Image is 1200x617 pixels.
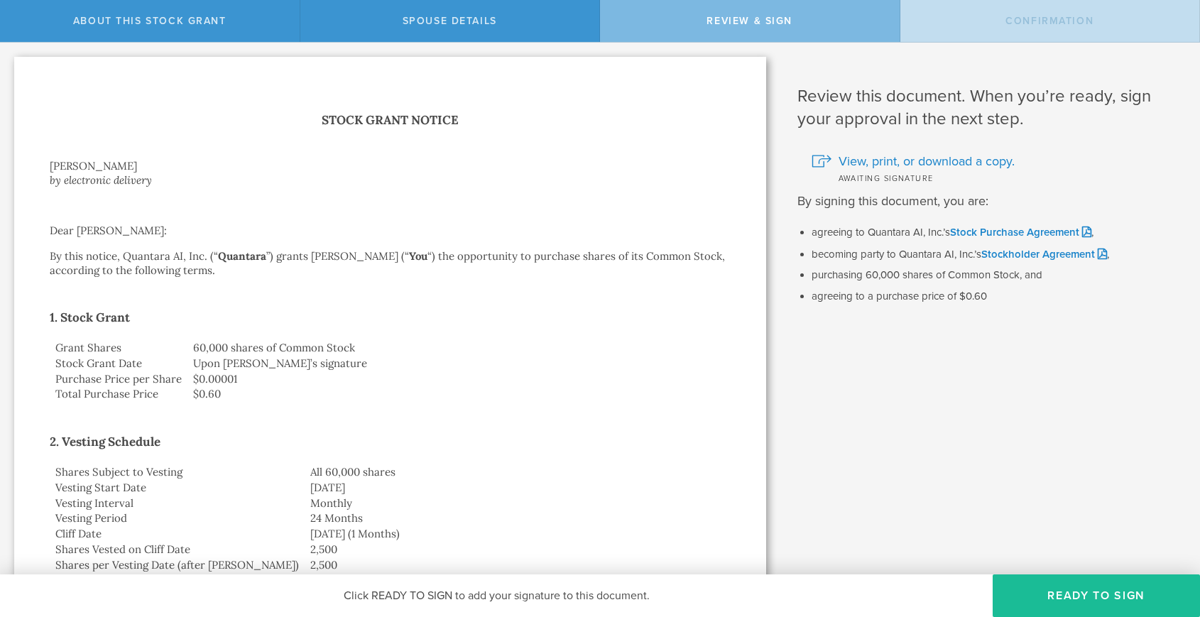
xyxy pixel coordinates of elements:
td: Cliff Date [50,526,305,542]
a: Stock Purchase Agreement [950,226,1091,239]
h1: Stock Grant Notice [50,110,731,131]
button: Ready to Sign [993,574,1200,617]
p: Dear [PERSON_NAME]: [50,224,731,238]
td: Shares Subject to Vesting [50,464,305,480]
a: Stockholder Agreement [981,248,1107,261]
p: By this notice, Quantara AI, Inc. (“ ”) grants [PERSON_NAME] (“ “) the opportunity to purchase sh... [50,249,731,278]
td: Shares Vested on Cliff Date [50,542,305,557]
li: agreeing to a purchase price of $0.60 [812,290,1179,304]
div: Awaiting signature [812,170,1179,185]
td: Shares per Vesting Date (after [PERSON_NAME]) [50,557,305,573]
strong: You [409,249,427,263]
li: purchasing 60,000 shares of Common Stock, and [812,268,1179,283]
i: by electronic delivery [50,173,152,187]
td: [DATE] (1 Months) [305,526,731,542]
td: 100% Single Trigger [305,572,731,588]
li: agreeing to Quantara AI, Inc.’s , [812,225,1179,240]
span: Confirmation [1005,15,1093,27]
span: Spouse Details [403,15,497,27]
td: 60,000 shares of Common Stock [187,340,731,356]
td: $0.60 [187,386,731,402]
td: Monthly [305,496,731,511]
td: [DATE] [305,480,731,496]
td: Vesting Interval [50,496,305,511]
td: 2,500 [305,542,731,557]
span: About this stock grant [73,15,227,27]
td: Total Purchase Price [50,386,187,402]
li: becoming party to Quantara AI, Inc.’s , [812,247,1179,262]
h1: Review this document. When you’re ready, sign your approval in the next step. [797,85,1179,131]
td: 2,500 [305,557,731,573]
td: Purchase Price per Share [50,371,187,387]
td: Acceleration Events [50,572,305,588]
span: View, print, or download a copy. [839,152,1015,170]
strong: Quantara [218,249,266,263]
td: 24 Months [305,510,731,526]
span: Review & Sign [707,15,792,27]
div: [PERSON_NAME] [50,159,731,173]
td: Grant Shares [50,340,187,356]
td: Stock Grant Date [50,356,187,371]
h2: 1. Stock Grant [50,306,731,329]
h2: 2. Vesting Schedule [50,430,731,453]
p: By signing this document, you are: [797,192,1179,211]
td: All 60,000 shares [305,464,731,480]
td: Upon [PERSON_NAME]’s signature [187,356,731,371]
td: Vesting Period [50,510,305,526]
span: Click READY TO SIGN to add your signature to this document. [344,589,650,603]
td: $0.00001 [187,371,731,387]
td: Vesting Start Date [50,480,305,496]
